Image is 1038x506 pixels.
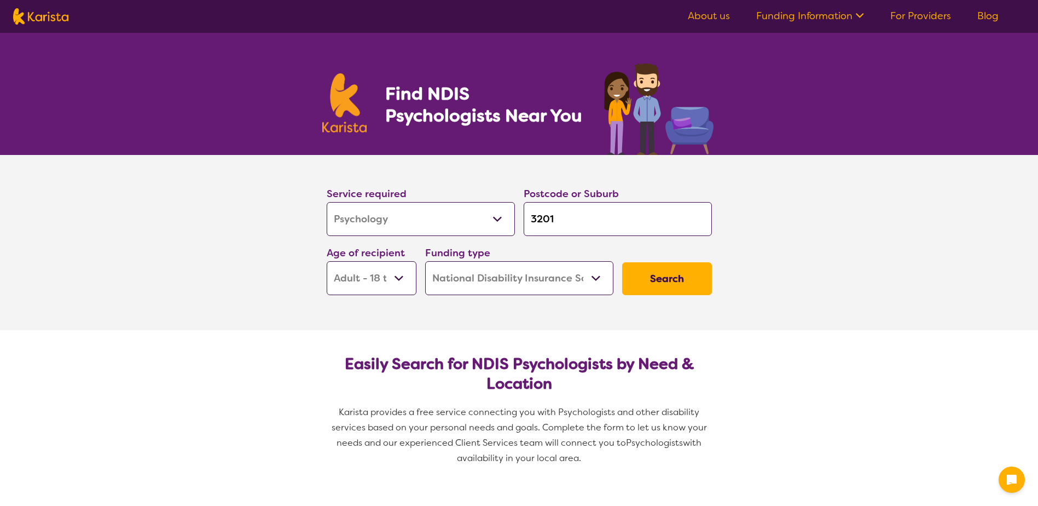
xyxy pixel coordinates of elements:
span: Karista provides a free service connecting you with Psychologists and other disability services b... [332,406,709,449]
a: Funding Information [756,9,864,22]
button: Search [622,262,712,295]
label: Age of recipient [327,246,405,260]
img: Karista logo [13,8,68,25]
img: Karista logo [322,73,367,133]
input: Type [524,202,712,236]
h1: Find NDIS Psychologists Near You [385,83,588,127]
label: Service required [327,187,407,200]
img: psychology [600,59,716,155]
a: About us [688,9,730,22]
a: For Providers [890,9,951,22]
label: Postcode or Suburb [524,187,619,200]
span: Psychologists [626,437,683,449]
a: Blog [977,9,999,22]
label: Funding type [425,246,490,260]
h2: Easily Search for NDIS Psychologists by Need & Location [335,354,703,394]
